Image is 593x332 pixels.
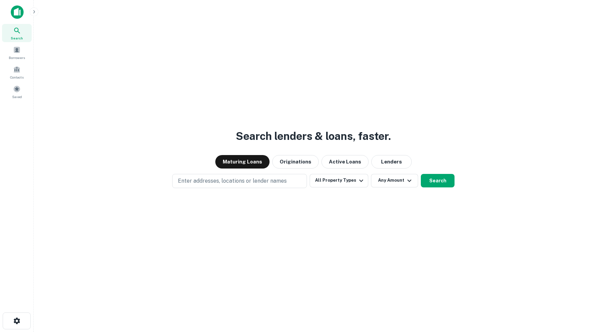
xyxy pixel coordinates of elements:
[11,35,23,41] span: Search
[2,24,32,42] a: Search
[2,83,32,101] a: Saved
[178,177,287,185] p: Enter addresses, locations or lender names
[310,174,368,187] button: All Property Types
[172,174,307,188] button: Enter addresses, locations or lender names
[559,256,593,289] iframe: Chat Widget
[321,155,369,169] button: Active Loans
[371,155,412,169] button: Lenders
[12,94,22,99] span: Saved
[236,128,391,144] h3: Search lenders & loans, faster.
[421,174,455,187] button: Search
[272,155,319,169] button: Originations
[9,55,25,60] span: Borrowers
[371,174,418,187] button: Any Amount
[10,74,24,80] span: Contacts
[215,155,270,169] button: Maturing Loans
[11,5,24,19] img: capitalize-icon.png
[2,43,32,62] a: Borrowers
[2,63,32,81] a: Contacts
